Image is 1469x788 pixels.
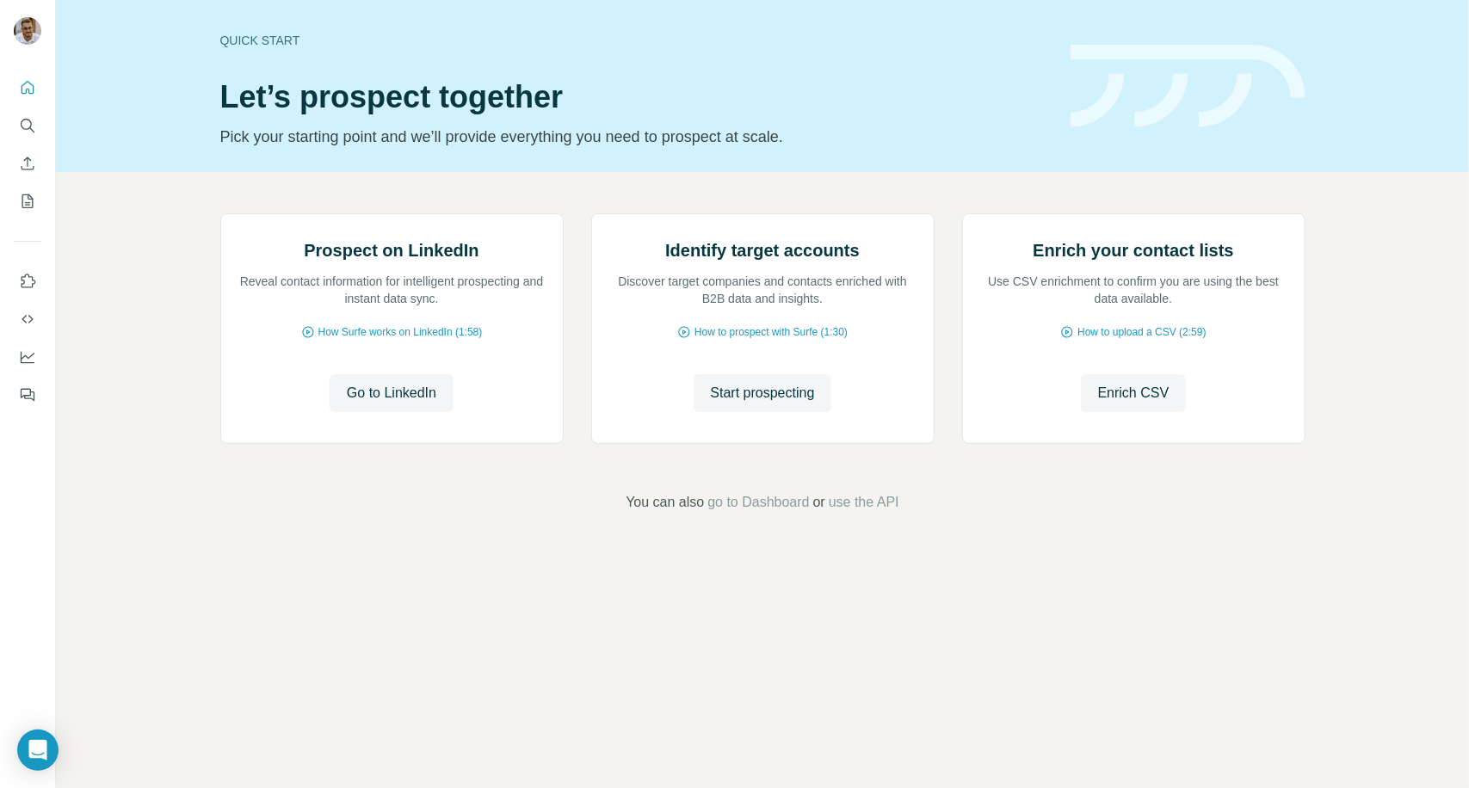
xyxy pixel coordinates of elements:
button: Enrich CSV [1081,374,1187,412]
button: Search [14,110,41,141]
p: Discover target companies and contacts enriched with B2B data and insights. [609,273,917,307]
span: Enrich CSV [1098,383,1170,403]
button: use the API [829,492,899,513]
span: or [813,492,825,513]
p: Reveal contact information for intelligent prospecting and instant data sync. [238,273,546,307]
button: Use Surfe API [14,304,41,335]
span: How to prospect with Surfe (1:30) [694,324,848,340]
p: Use CSV enrichment to confirm you are using the best data available. [980,273,1287,307]
div: Quick start [220,32,1050,49]
span: Go to LinkedIn [347,383,436,403]
button: Enrich CSV [14,148,41,179]
button: Go to LinkedIn [330,374,454,412]
button: My lists [14,186,41,217]
img: banner [1071,45,1305,128]
h2: Identify target accounts [665,238,860,262]
span: How Surfe works on LinkedIn (1:58) [318,324,483,340]
div: Open Intercom Messenger [17,730,59,771]
span: How to upload a CSV (2:59) [1077,324,1206,340]
h2: Prospect on LinkedIn [304,238,478,262]
button: Use Surfe on LinkedIn [14,266,41,297]
h1: Let’s prospect together [220,80,1050,114]
button: Dashboard [14,342,41,372]
button: Start prospecting [694,374,832,412]
button: Feedback [14,379,41,410]
button: go to Dashboard [707,492,809,513]
button: Quick start [14,72,41,103]
img: Avatar [14,17,41,45]
span: Start prospecting [711,383,815,403]
span: You can also [626,492,704,513]
p: Pick your starting point and we’ll provide everything you need to prospect at scale. [220,125,1050,149]
h2: Enrich your contact lists [1033,238,1233,262]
